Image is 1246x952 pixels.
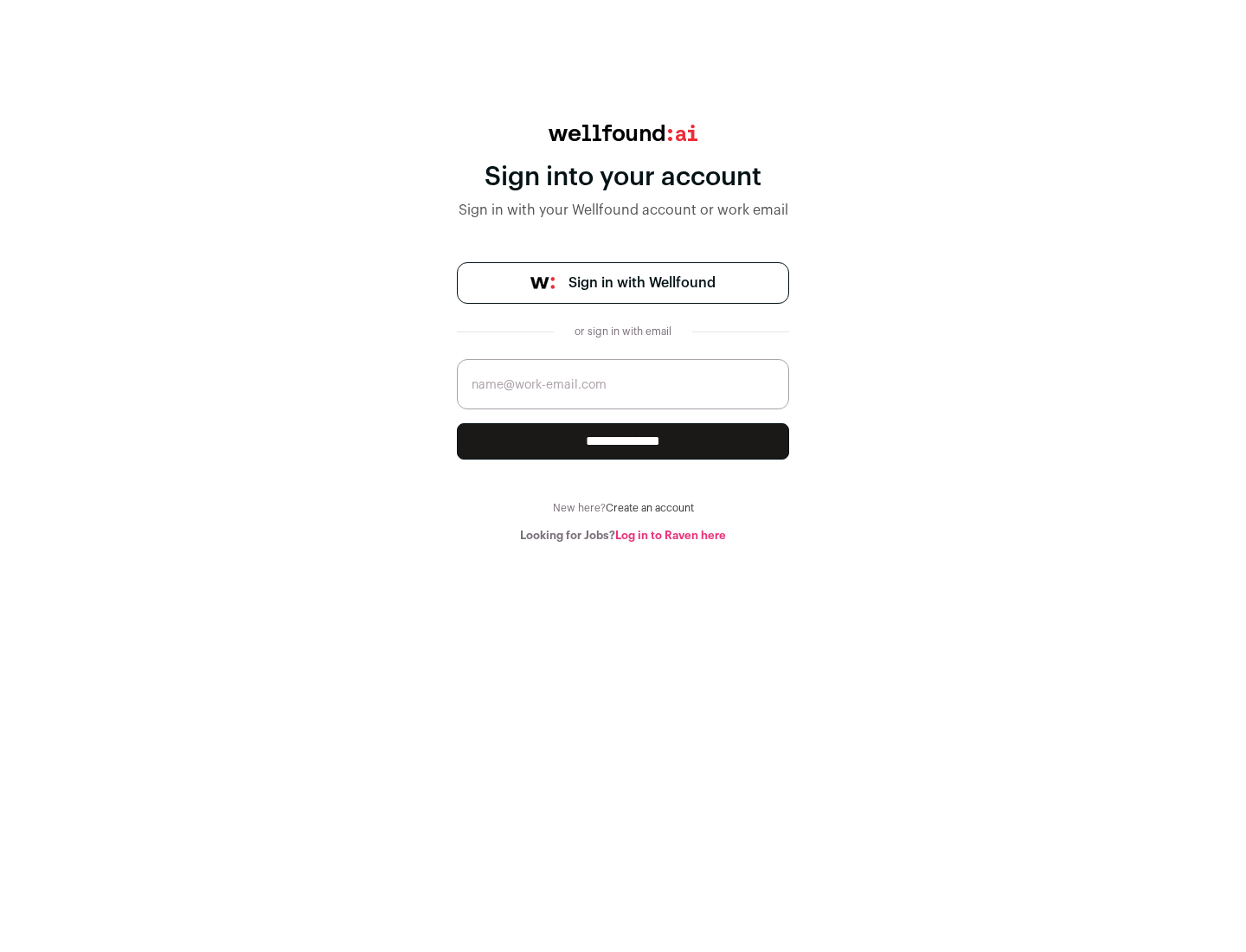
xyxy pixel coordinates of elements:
[457,359,789,409] input: name@work-email.com
[530,277,555,289] img: wellfound-symbol-flush-black-fb3c872781a75f747ccb3a119075da62bfe97bd399995f84a933054e44a575c4.png
[615,530,726,541] a: Log in to Raven here
[549,125,697,141] img: wellfound:ai
[457,162,789,193] div: Sign into your account
[457,529,789,543] div: Looking for Jobs?
[457,200,789,221] div: Sign in with your Wellfound account or work email
[568,273,716,293] span: Sign in with Wellfound
[457,501,789,515] div: New here?
[606,503,694,513] a: Create an account
[457,262,789,304] a: Sign in with Wellfound
[568,325,678,338] div: or sign in with email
